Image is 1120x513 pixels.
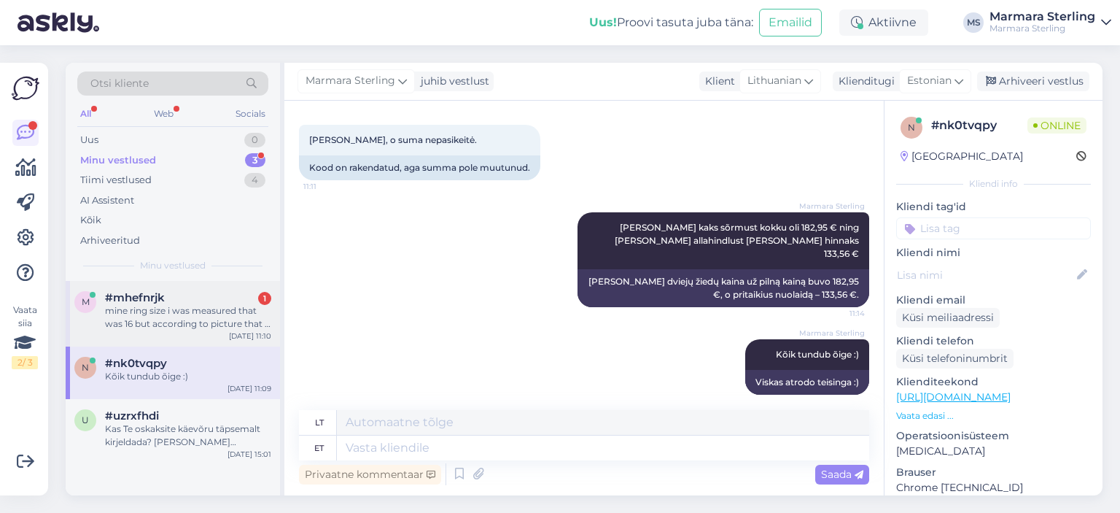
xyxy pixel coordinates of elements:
[896,465,1091,480] p: Brauser
[799,201,865,212] span: Marmara Sterling
[12,304,38,369] div: Vaata siia
[977,72,1089,91] div: Arhiveeri vestlus
[897,267,1074,283] input: Lisa nimi
[244,173,265,188] div: 4
[589,15,617,29] b: Uus!
[839,9,928,36] div: Aktiivne
[90,76,149,91] span: Otsi kliente
[833,74,895,89] div: Klienditugi
[80,234,140,248] div: Arhiveeritud
[989,11,1095,23] div: Marmara Sterling
[896,349,1014,369] div: Küsi telefoninumbrit
[105,423,271,449] div: Kas Te oskaksite käevõru täpsemalt kirjeldada? [PERSON_NAME] [PERSON_NAME] umbes müügil nägite?
[896,333,1091,349] p: Kliendi telefon
[82,414,89,425] span: u
[615,222,863,259] span: [PERSON_NAME] kaks sõrmust kokku oli 182,95 € ning [PERSON_NAME] allahindlust [PERSON_NAME] hinna...
[315,410,324,435] div: lt
[105,304,271,331] div: mine ring size i was measured that was 16 but according to picture that is 16.5 i wanna know is i...
[80,213,101,228] div: Kõik
[896,293,1091,308] p: Kliendi email
[896,177,1091,190] div: Kliendi info
[229,331,271,342] div: [DATE] 11:10
[105,357,167,370] span: #nk0tvqpy
[245,153,265,168] div: 3
[233,104,268,123] div: Socials
[810,396,865,406] span: 11:15
[963,12,984,33] div: MS
[931,117,1027,134] div: # nk0tvqpy
[589,14,753,31] div: Proovi tasuta juba täna:
[896,480,1091,495] p: Chrome [TECHNICAL_ID]
[299,465,441,485] div: Privaatne kommentaar
[77,104,94,123] div: All
[896,444,1091,459] p: [MEDICAL_DATA]
[258,292,271,305] div: 1
[314,436,324,460] div: et
[896,199,1091,215] p: Kliendi tag'id
[747,73,801,89] span: Lithuanian
[907,73,952,89] span: Estonian
[80,133,98,147] div: Uus
[415,74,489,89] div: juhib vestlust
[577,269,869,307] div: [PERSON_NAME] dviejų žiedų kaina už pilną kainą buvo 182,95 €, o pritaikius nuolaidą – 133,56 €.
[745,370,869,395] div: Viskas atrodo teisinga :)
[309,134,477,145] span: [PERSON_NAME], o suma nepasikeitė.
[896,245,1091,261] p: Kliendi nimi
[896,390,1011,404] a: [URL][DOMAIN_NAME]
[105,291,165,304] span: #mhefnrjk
[896,409,1091,423] p: Vaata edasi ...
[896,308,1000,328] div: Küsi meiliaadressi
[299,155,540,180] div: Kood on rakendatud, aga summa pole muutunud.
[896,217,1091,239] input: Lisa tag
[306,73,395,89] span: Marmara Sterling
[82,296,90,307] span: m
[105,370,271,383] div: Kõik tundub õige :)
[12,74,39,102] img: Askly Logo
[80,153,156,168] div: Minu vestlused
[82,362,89,373] span: n
[227,449,271,460] div: [DATE] 15:01
[799,328,865,339] span: Marmara Sterling
[776,349,859,360] span: Kõik tundub õige :)
[80,173,152,188] div: Tiimi vestlused
[759,9,822,36] button: Emailid
[12,356,38,369] div: 2 / 3
[1027,117,1086,134] span: Online
[989,23,1095,34] div: Marmara Sterling
[105,409,159,423] span: #uzrxfhdi
[989,11,1111,34] a: Marmara SterlingMarmara Sterling
[303,181,358,192] span: 11:11
[151,104,176,123] div: Web
[896,374,1091,390] p: Klienditeekond
[244,133,265,147] div: 0
[140,259,206,272] span: Minu vestlused
[901,149,1023,164] div: [GEOGRAPHIC_DATA]
[908,122,915,133] span: n
[821,468,863,481] span: Saada
[227,383,271,394] div: [DATE] 11:09
[80,193,134,208] div: AI Assistent
[699,74,735,89] div: Klient
[810,308,865,319] span: 11:14
[896,428,1091,444] p: Operatsioonisüsteem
